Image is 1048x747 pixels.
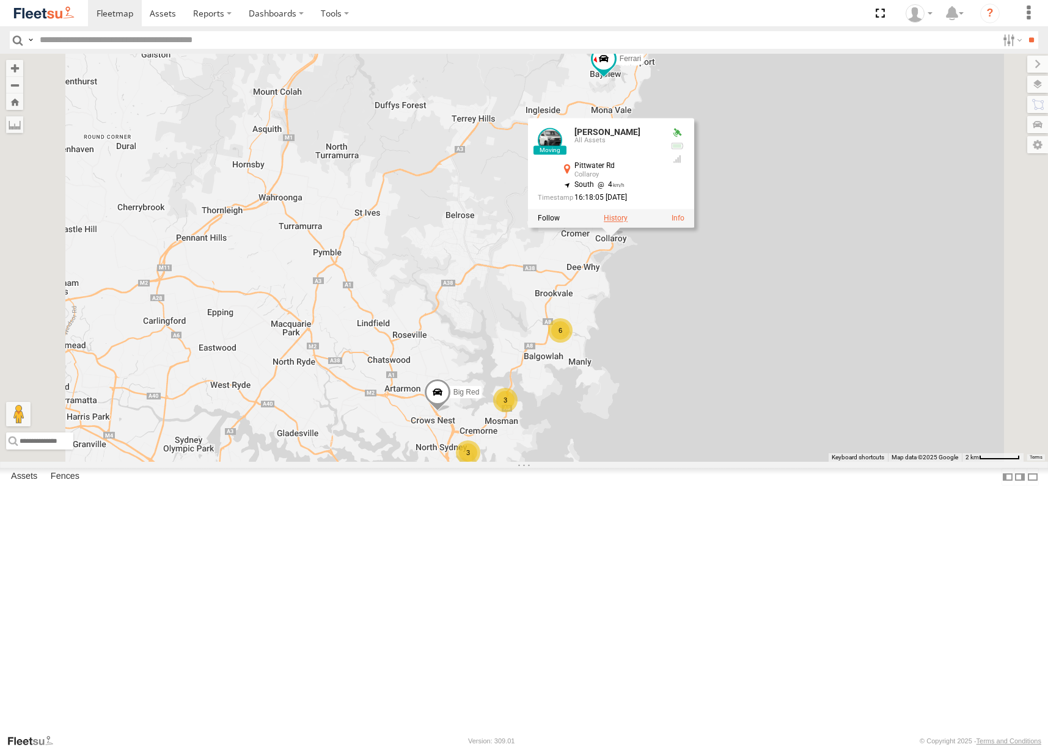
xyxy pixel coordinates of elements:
[1002,468,1014,486] label: Dock Summary Table to the Left
[594,181,625,189] span: 4
[832,453,884,462] button: Keyboard shortcuts
[12,5,76,21] img: fleetsu-logo-horizontal.svg
[901,4,937,23] div: myBins Admin
[619,54,640,63] span: Ferrari
[493,388,518,412] div: 3
[574,127,640,137] a: [PERSON_NAME]
[1014,468,1026,486] label: Dock Summary Table to the Right
[468,737,515,745] div: Version: 309.01
[892,454,958,461] span: Map data ©2025 Google
[1030,454,1043,459] a: Terms (opens in new tab)
[574,162,660,170] div: Pittwater Rd
[6,402,31,426] button: Drag Pegman onto the map to open Street View
[977,737,1041,745] a: Terms and Conditions
[574,172,660,179] div: Collaroy
[548,318,573,343] div: 6
[6,116,23,133] label: Measure
[45,468,86,486] label: Fences
[920,737,1041,745] div: © Copyright 2025 -
[1027,136,1048,153] label: Map Settings
[670,155,684,164] div: GSM Signal = 4
[980,4,1000,23] i: ?
[962,453,1024,462] button: Map Scale: 2 km per 63 pixels
[5,468,43,486] label: Assets
[6,76,23,93] button: Zoom out
[604,214,628,223] label: View Asset History
[670,128,684,137] div: Valid GPS Fix
[574,181,594,189] span: South
[456,440,480,465] div: 3
[538,214,560,223] label: Realtime tracking of Asset
[998,31,1024,49] label: Search Filter Options
[7,735,63,747] a: Visit our Website
[453,388,479,396] span: Big Red
[26,31,35,49] label: Search Query
[538,194,660,202] div: Date/time of location update
[966,454,979,461] span: 2 km
[6,93,23,110] button: Zoom Home
[538,128,562,152] a: View Asset Details
[1027,468,1039,486] label: Hide Summary Table
[672,214,684,223] a: View Asset Details
[670,141,684,151] div: No voltage information received from this device.
[6,60,23,76] button: Zoom in
[574,137,660,145] div: All Assets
